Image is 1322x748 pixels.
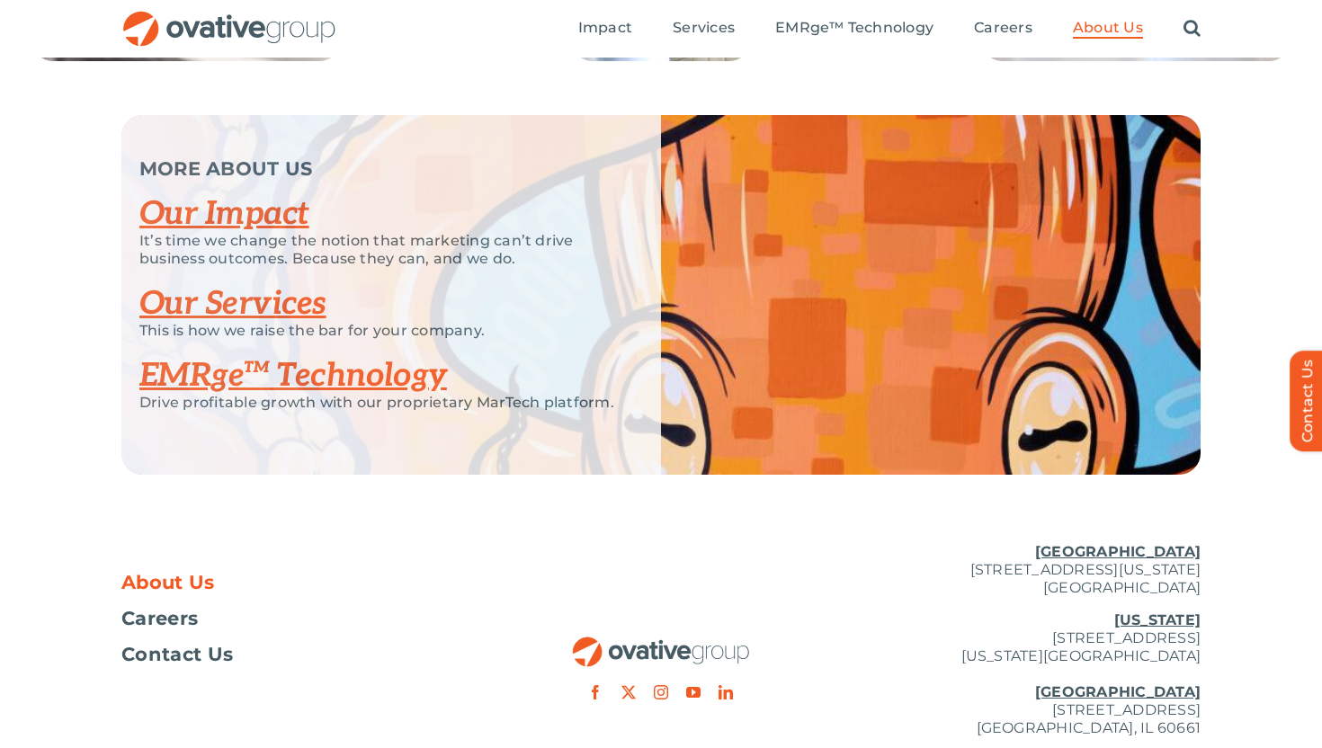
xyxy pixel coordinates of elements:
[578,19,632,39] a: Impact
[719,685,733,699] a: linkedin
[1073,19,1143,37] span: About Us
[1035,543,1201,560] u: [GEOGRAPHIC_DATA]
[841,543,1201,597] p: [STREET_ADDRESS][US_STATE] [GEOGRAPHIC_DATA]
[974,19,1032,39] a: Careers
[121,9,337,26] a: OG_Full_horizontal_RGB
[121,574,481,592] a: About Us
[1035,683,1201,700] u: [GEOGRAPHIC_DATA]
[121,574,215,592] span: About Us
[139,160,616,178] p: MORE ABOUT US
[139,284,326,324] a: Our Services
[121,646,481,663] a: Contact Us
[841,611,1201,737] p: [STREET_ADDRESS] [US_STATE][GEOGRAPHIC_DATA] [STREET_ADDRESS] [GEOGRAPHIC_DATA], IL 60661
[139,322,616,340] p: This is how we raise the bar for your company.
[673,19,735,39] a: Services
[1184,19,1201,39] a: Search
[578,19,632,37] span: Impact
[139,232,616,268] p: It’s time we change the notion that marketing can’t drive business outcomes. Because they can, an...
[571,635,751,652] a: OG_Full_horizontal_RGB
[121,610,198,628] span: Careers
[1073,19,1143,39] a: About Us
[121,646,233,663] span: Contact Us
[121,574,481,663] nav: Footer Menu
[974,19,1032,37] span: Careers
[673,19,735,37] span: Services
[654,685,668,699] a: instagram
[686,685,701,699] a: youtube
[121,610,481,628] a: Careers
[621,685,636,699] a: twitter
[1114,611,1201,628] u: [US_STATE]
[139,356,447,396] a: EMRge™ Technology
[775,19,933,39] a: EMRge™ Technology
[588,685,603,699] a: facebook
[139,394,616,412] p: Drive profitable growth with our proprietary MarTech platform.
[139,194,309,234] a: Our Impact
[775,19,933,37] span: EMRge™ Technology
